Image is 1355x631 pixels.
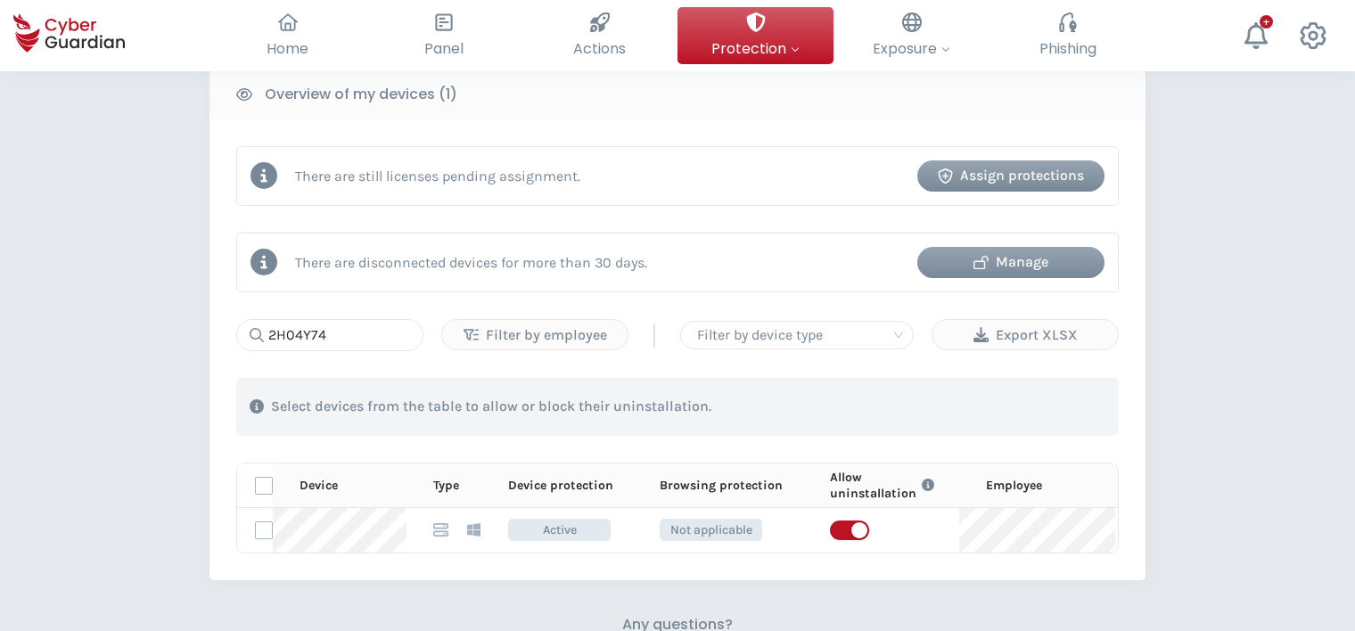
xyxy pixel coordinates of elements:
[917,247,1105,278] button: Manage
[990,7,1146,64] button: Phishing
[677,7,834,64] button: Protection
[834,7,990,64] button: Exposure
[917,160,1105,192] button: Assign protections
[711,37,800,60] span: Protection
[932,319,1119,350] button: Export XLSX
[1039,37,1096,60] span: Phishing
[433,478,459,494] p: Type
[946,324,1105,346] div: Export XLSX
[295,254,647,271] p: There are disconnected devices for more than 30 days.
[917,470,939,501] button: Link to FAQ information
[267,37,308,60] span: Home
[295,168,580,184] p: There are still licenses pending assignment.
[873,37,950,60] span: Exposure
[651,322,658,348] span: |
[456,324,614,346] div: Filter by employee
[521,7,677,64] button: Actions
[300,478,338,494] p: Device
[508,478,613,494] p: Device protection
[441,319,628,350] button: Filter by employee
[931,251,1091,273] div: Manage
[660,519,762,541] span: Not applicable
[209,7,365,64] button: Home
[931,165,1091,186] div: Assign protections
[986,478,1042,494] p: Employee
[424,37,464,60] span: Panel
[365,7,521,64] button: Panel
[236,319,423,351] input: Search...
[271,397,711,415] p: Select devices from the table to allow or block their uninstallation.
[573,37,626,60] span: Actions
[830,470,918,501] p: Allow uninstallation
[265,84,457,105] b: Overview of my devices (1)
[1260,15,1273,29] div: +
[660,478,783,494] p: Browsing protection
[508,519,611,541] span: Active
